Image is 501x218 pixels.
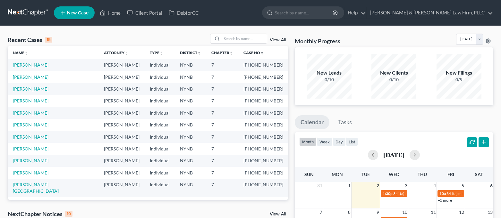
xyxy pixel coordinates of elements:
td: Individual [145,131,175,143]
div: 0/5 [437,77,481,83]
iframe: Intercom live chat [479,196,495,212]
a: [PERSON_NAME][GEOGRAPHIC_DATA] [13,182,59,194]
button: list [346,137,358,146]
button: week [317,137,333,146]
i: unfold_more [24,51,28,55]
span: 6 [489,182,493,190]
td: [PHONE_NUMBER] [238,71,288,83]
td: Individual [145,167,175,179]
td: [PHONE_NUMBER] [238,83,288,95]
td: Individual [145,179,175,197]
i: unfold_more [159,51,163,55]
a: [PERSON_NAME] [13,122,48,127]
td: Individual [145,95,175,107]
a: Home [97,7,124,19]
a: [PERSON_NAME] [13,158,48,163]
span: 11 [430,208,437,216]
td: [PERSON_NAME] [99,119,145,131]
td: 7 [206,197,238,209]
td: [PERSON_NAME] [99,179,145,197]
td: [PERSON_NAME] [99,95,145,107]
td: 7 [206,167,238,179]
a: Typeunfold_more [150,50,163,55]
input: Search by name... [222,34,267,43]
td: Individual [145,107,175,119]
a: [PERSON_NAME] [13,170,48,175]
a: Help [344,7,366,19]
td: [PERSON_NAME] [99,131,145,143]
a: Attorneyunfold_more [104,50,128,55]
h2: [DATE] [383,151,404,158]
a: [PERSON_NAME] [13,62,48,68]
td: NYNB [175,59,206,71]
td: [PERSON_NAME] [99,143,145,155]
span: 2 [376,182,380,190]
td: [PHONE_NUMBER] [238,143,288,155]
td: 7 [206,71,238,83]
a: View All [270,38,286,42]
td: [PERSON_NAME] [99,155,145,167]
td: NYNB [175,95,206,107]
span: 1 [347,182,351,190]
i: unfold_more [124,51,128,55]
a: [PERSON_NAME] [13,110,48,116]
span: New Case [67,11,89,15]
td: [PERSON_NAME] [99,107,145,119]
td: [PHONE_NUMBER] [238,107,288,119]
td: [PHONE_NUMBER] [238,131,288,143]
i: unfold_more [229,51,233,55]
div: 0/10 [371,77,416,83]
td: [PERSON_NAME] [99,83,145,95]
td: [PHONE_NUMBER] [238,155,288,167]
div: 10 [65,211,72,217]
a: [PERSON_NAME] [13,134,48,140]
td: [PERSON_NAME] [99,59,145,71]
div: 15 [45,37,52,43]
td: Individual [145,83,175,95]
td: 7 [206,119,238,131]
span: 8 [347,208,351,216]
span: 9 [376,208,380,216]
span: 3 [404,182,408,190]
a: Districtunfold_more [180,50,201,55]
td: 7 [206,59,238,71]
span: 13 [487,208,493,216]
div: New Clients [371,69,416,77]
span: 31 [317,182,323,190]
a: Chapterunfold_more [211,50,233,55]
td: [PHONE_NUMBER] [238,167,288,179]
a: Client Portal [124,7,166,19]
span: Sat [475,172,483,177]
span: 12 [458,208,465,216]
span: 5 [461,182,465,190]
span: 1:30p [383,191,393,196]
h3: Monthly Progress [295,37,340,45]
td: NYNB [175,167,206,179]
td: [PERSON_NAME] [99,71,145,83]
td: NYNB [175,119,206,131]
td: NYNB [175,155,206,167]
td: Individual [145,155,175,167]
a: DebtorCC [166,7,202,19]
a: [PERSON_NAME] [13,146,48,151]
div: Recent Cases [8,36,52,44]
span: 7 [319,208,323,216]
span: 4 [433,182,437,190]
td: NYNB [175,83,206,95]
td: 7 [206,179,238,197]
a: +5 more [438,198,452,203]
a: Case Nounfold_more [243,50,264,55]
span: Mon [332,172,343,177]
a: [PERSON_NAME] [13,74,48,80]
td: Individual [145,143,175,155]
a: [PERSON_NAME] [13,98,48,103]
td: [PHONE_NUMBER] [238,179,288,197]
a: [PERSON_NAME] & [PERSON_NAME] Law Firm, PLLC [367,7,493,19]
button: month [299,137,317,146]
div: New Filings [437,69,481,77]
span: Thu [418,172,427,177]
td: NYNB [175,71,206,83]
td: [PERSON_NAME] [99,167,145,179]
a: Nameunfold_more [13,50,28,55]
td: 7 [206,131,238,143]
